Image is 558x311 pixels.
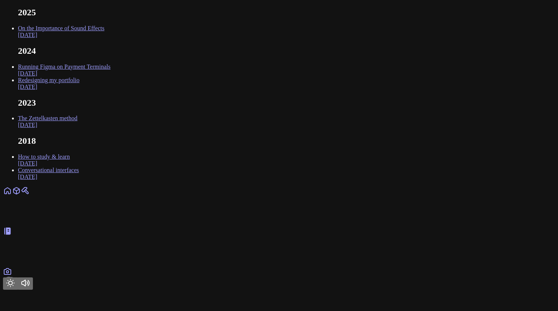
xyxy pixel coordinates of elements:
[18,7,555,18] h2: 2025
[18,277,33,290] button: Toggle Audio
[18,70,37,77] span: [DATE]
[18,32,37,38] span: [DATE]
[3,277,18,290] button: Toggle Theme
[18,84,37,90] span: [DATE]
[18,77,79,90] a: Redesigning my portfolio[DATE]
[18,167,79,180] a: Conversational interfaces[DATE]
[18,136,555,146] h2: 2018
[18,160,37,167] span: [DATE]
[18,153,70,167] a: How to study & learn[DATE]
[18,174,37,180] span: [DATE]
[18,122,37,128] span: [DATE]
[18,98,555,108] h2: 2023
[18,25,104,38] a: On the Importance of Sound Effects[DATE]
[18,63,110,77] a: Running Figma on Payment Terminals[DATE]
[18,115,77,128] a: The Zettelkasten method[DATE]
[18,46,555,56] h2: 2024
